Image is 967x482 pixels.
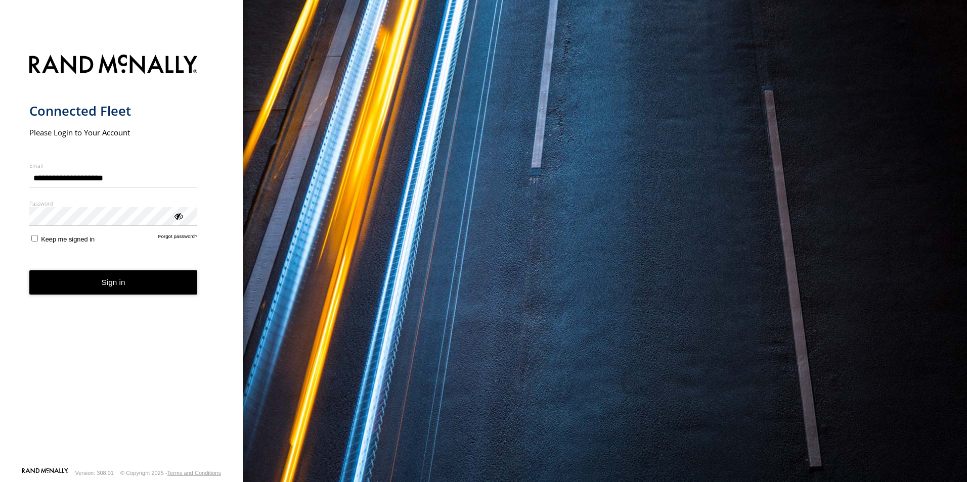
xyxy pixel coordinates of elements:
span: Keep me signed in [41,235,95,243]
input: Keep me signed in [31,235,38,242]
label: Email [29,162,198,169]
div: ViewPassword [173,211,183,221]
form: main [29,49,214,467]
a: Terms and Conditions [167,470,221,476]
label: Password [29,200,198,207]
h2: Please Login to Your Account [29,127,198,137]
a: Forgot password? [158,233,198,243]
a: Visit our Website [22,468,68,478]
div: Version: 308.01 [75,470,114,476]
h1: Connected Fleet [29,103,198,119]
button: Sign in [29,270,198,295]
img: Rand McNally [29,53,198,78]
div: © Copyright 2025 - [120,470,221,476]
